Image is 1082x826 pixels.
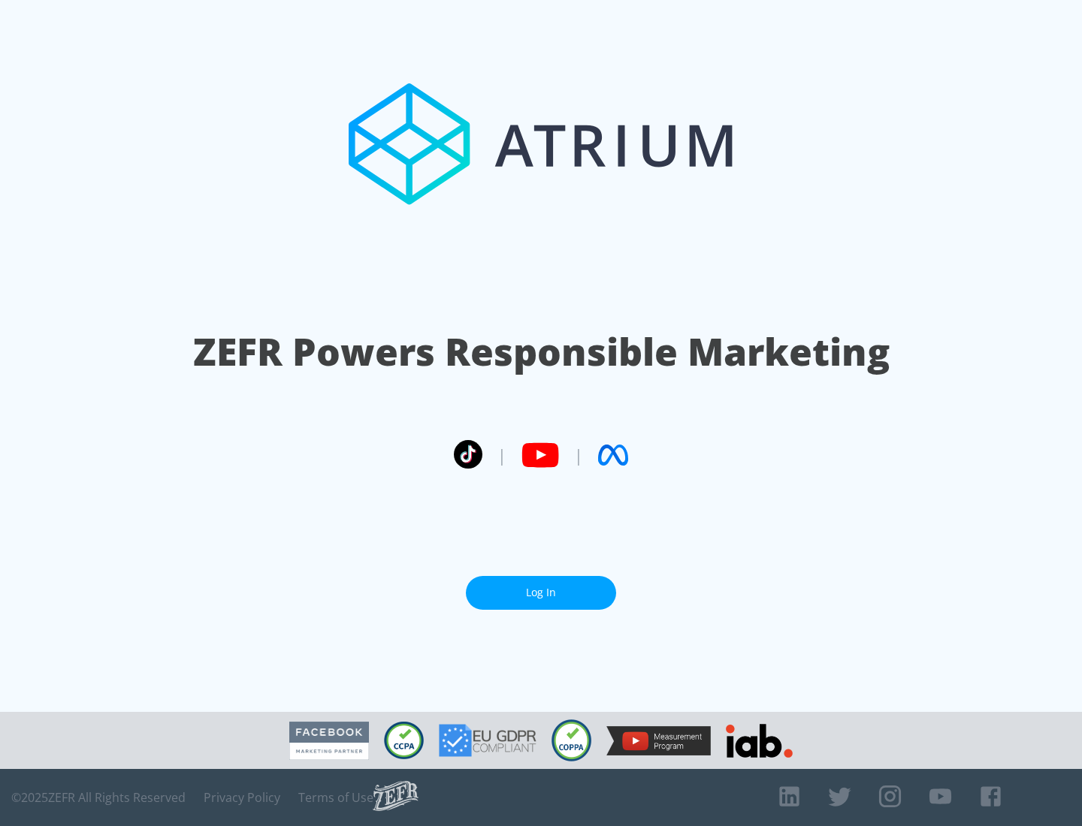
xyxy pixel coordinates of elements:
img: YouTube Measurement Program [606,726,711,755]
img: COPPA Compliant [552,719,591,761]
span: | [574,444,583,466]
img: CCPA Compliant [384,722,424,759]
img: Facebook Marketing Partner [289,722,369,760]
a: Privacy Policy [204,790,280,805]
img: IAB [726,724,793,758]
a: Terms of Use [298,790,373,805]
a: Log In [466,576,616,610]
img: GDPR Compliant [439,724,536,757]
span: | [497,444,506,466]
h1: ZEFR Powers Responsible Marketing [193,326,890,378]
span: © 2025 ZEFR All Rights Reserved [11,790,186,805]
